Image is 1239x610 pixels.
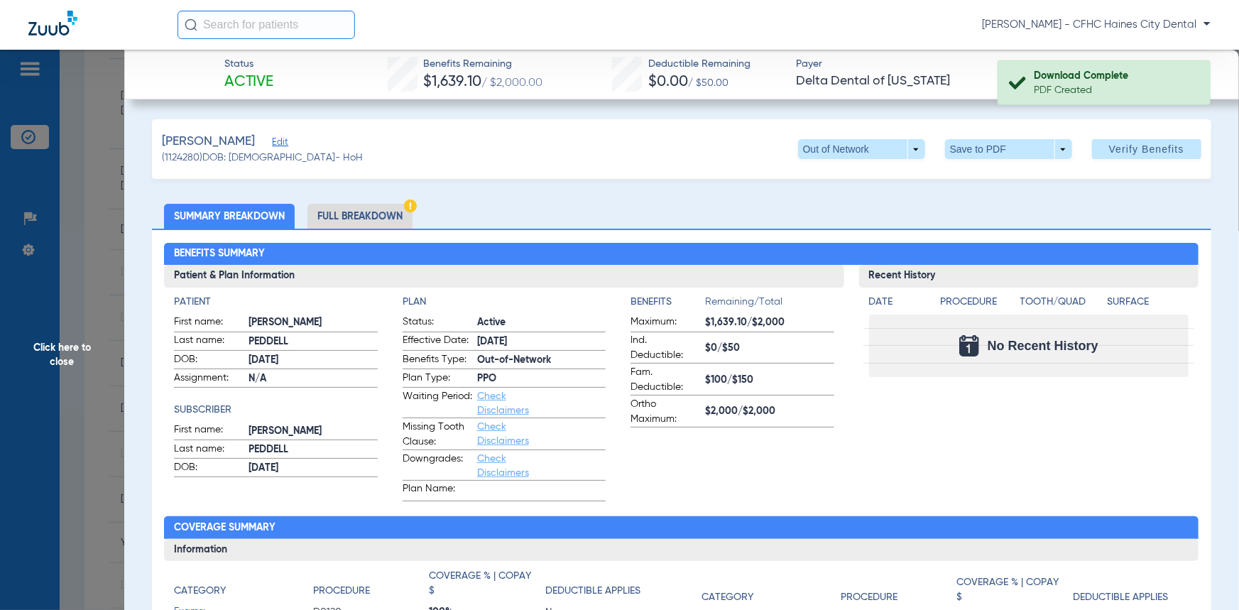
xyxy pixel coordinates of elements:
app-breakdown-title: Tooth/Quad [1020,295,1102,315]
span: Last name: [174,333,244,350]
h4: Patient [174,295,377,310]
img: Search Icon [185,18,197,31]
span: $0/$50 [705,341,834,356]
span: Out-of-Network [477,353,606,368]
button: Save to PDF [945,139,1072,159]
span: Status: [403,315,472,332]
h4: Deductible Applies [1073,590,1168,605]
span: [PERSON_NAME] [249,424,377,439]
span: N/A [249,371,377,386]
h4: Benefits [631,295,705,310]
h3: Patient & Plan Information [164,265,844,288]
app-breakdown-title: Procedure [313,569,429,604]
h4: Date [869,295,929,310]
app-breakdown-title: Procedure [941,295,1015,315]
h4: Subscriber [174,403,377,418]
span: Missing Tooth Clause: [403,420,472,450]
app-breakdown-title: Deductible Applies [545,569,661,604]
h4: Surface [1107,295,1189,310]
span: Remaining/Total [705,295,834,315]
h4: Coverage % | Copay $ [957,575,1066,605]
span: [PERSON_NAME] [249,315,377,330]
a: Check Disclaimers [477,454,529,478]
span: Fam. Deductible: [631,365,700,395]
h4: Procedure [313,584,370,599]
h4: Deductible Applies [545,584,640,599]
span: Last name: [174,442,244,459]
span: $0.00 [648,75,688,89]
input: Search for patients [178,11,355,39]
span: PPO [477,371,606,386]
span: [DATE] [477,334,606,349]
app-breakdown-title: Procedure [841,569,956,610]
span: Maximum: [631,315,700,332]
li: Full Breakdown [307,204,413,229]
span: DOB: [174,352,244,369]
app-breakdown-title: Coverage % | Copay $ [957,569,1073,610]
span: [PERSON_NAME] - CFHC Haines City Dental [982,18,1211,32]
app-breakdown-title: Category [702,569,841,610]
app-breakdown-title: Date [869,295,929,315]
span: Plan Type: [403,371,472,388]
span: DOB: [174,460,244,477]
app-breakdown-title: Surface [1107,295,1189,315]
span: PEDDELL [249,442,377,457]
h4: Category [702,590,753,605]
li: Summary Breakdown [164,204,295,229]
span: Effective Date: [403,333,472,350]
h4: Plan [403,295,606,310]
span: First name: [174,423,244,440]
h4: Procedure [941,295,1015,310]
app-breakdown-title: Benefits [631,295,705,315]
span: (1124280) DOB: [DEMOGRAPHIC_DATA] - HoH [162,151,363,165]
span: $1,639.10 [424,75,482,89]
span: Verify Benefits [1109,143,1184,155]
span: / $50.00 [688,78,728,88]
h4: Tooth/Quad [1020,295,1102,310]
span: $2,000/$2,000 [705,404,834,419]
span: Benefits Remaining [424,57,543,72]
a: Check Disclaimers [477,422,529,446]
button: Out of Network [798,139,925,159]
button: Verify Benefits [1092,139,1201,159]
span: Assignment: [174,371,244,388]
span: Active [224,72,274,92]
span: $100/$150 [705,373,834,388]
span: $1,639.10/$2,000 [705,315,834,330]
app-breakdown-title: Coverage % | Copay $ [430,569,545,604]
img: Hazard [404,200,417,212]
span: Waiting Period: [403,389,472,418]
h2: Benefits Summary [164,243,1199,266]
span: / $2,000.00 [482,77,543,89]
span: Ortho Maximum: [631,397,700,427]
div: PDF Created [1034,83,1198,97]
app-breakdown-title: Category [174,569,313,604]
div: Download Complete [1034,69,1198,83]
h2: Coverage Summary [164,516,1199,539]
span: Delta Dental of [US_STATE] [796,72,1000,90]
span: Downgrades: [403,452,472,480]
span: Benefits Type: [403,352,472,369]
span: Status [224,57,274,72]
iframe: Chat Widget [1168,542,1239,610]
span: Deductible Remaining [648,57,751,72]
span: No Recent History [988,339,1098,353]
span: Edit [272,137,285,151]
span: First name: [174,315,244,332]
h3: Information [164,539,1199,562]
span: [PERSON_NAME] [162,133,255,151]
h4: Coverage % | Copay $ [430,569,538,599]
h3: Recent History [859,265,1199,288]
img: Calendar [959,335,979,356]
span: Verified On [1012,58,1216,72]
span: Plan Name: [403,481,472,501]
span: Active [477,315,606,330]
span: Payer [796,57,1000,72]
span: PEDDELL [249,334,377,349]
span: Ind. Deductible: [631,333,700,363]
img: Zuub Logo [28,11,77,36]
